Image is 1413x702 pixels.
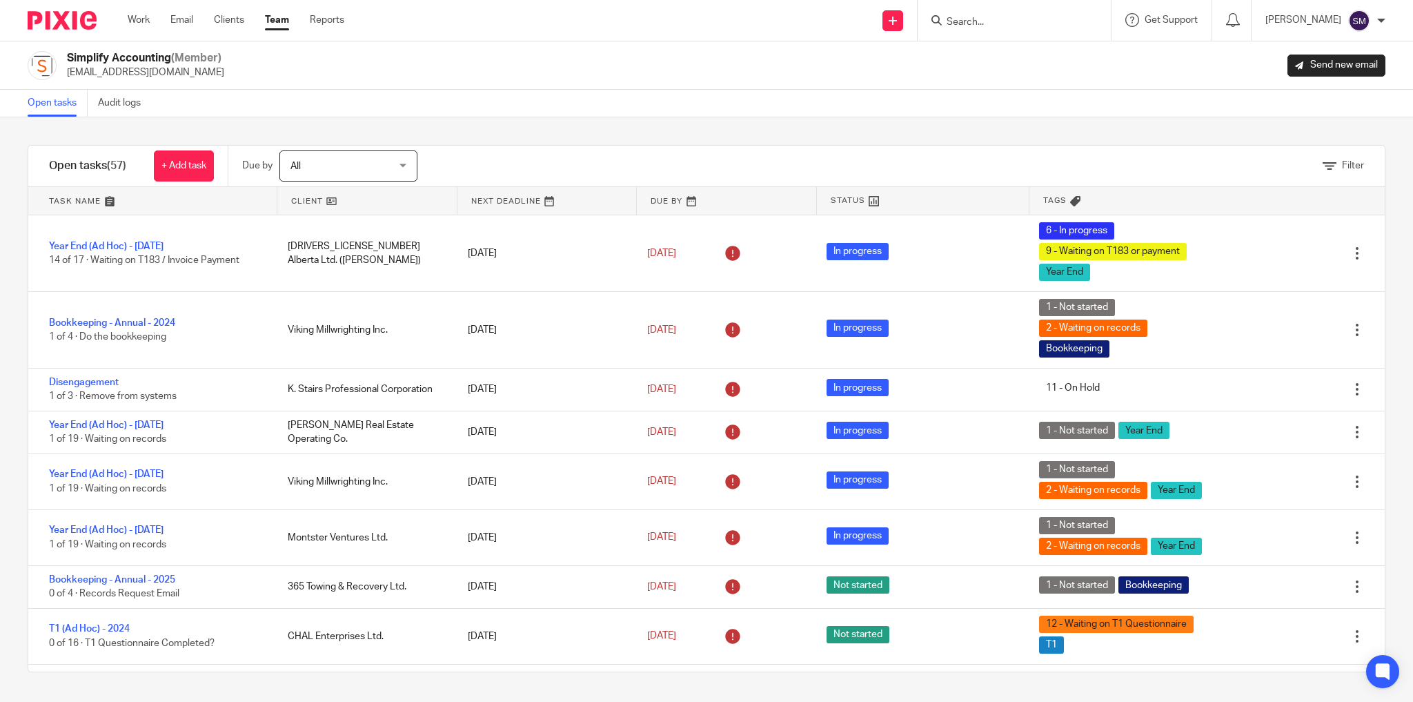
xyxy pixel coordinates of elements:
span: In progress [827,527,889,545]
span: 0 of 16 · T1 Questionnaire Completed? [49,638,215,648]
span: 1 of 4 · Do the bookkeeping [49,332,166,342]
h1: Open tasks [49,159,126,173]
p: [PERSON_NAME] [1265,13,1341,27]
div: CHAL Enterprises Ltd. [274,623,453,650]
span: [DATE] [647,533,676,543]
span: (Member) [171,52,221,64]
a: Year End (Ad Hoc) - [DATE] [49,420,164,430]
span: 0 of 4 · Records Request Email [49,589,179,598]
span: In progress [827,320,889,337]
span: Bookkeeping [1039,340,1109,358]
div: [DATE] [454,240,633,267]
span: 11 - On Hold [1039,379,1107,396]
span: [DATE] [647,325,676,335]
a: Email [170,13,193,27]
span: Tags [1043,195,1067,206]
span: 1 of 3 · Remove from systems [49,392,177,402]
div: [DATE] [454,376,633,403]
div: K. Stairs Professional Corporation [274,376,453,403]
span: 6 - In progress [1039,222,1114,240]
span: Get Support [1145,15,1198,25]
span: 2 - Waiting on records [1039,320,1147,337]
span: 9 - Waiting on T183 or payment [1039,243,1187,260]
span: [DATE] [647,248,676,258]
div: Viking Millwrighting Inc. [274,468,453,496]
span: Year End [1151,482,1202,499]
div: [DATE] [454,316,633,344]
a: + Add task [154,150,214,182]
a: Year End (Ad Hoc) - [DATE] [49,525,164,535]
span: 1 - Not started [1039,299,1115,316]
span: Filter [1342,161,1364,170]
span: Bookkeeping [1118,576,1189,594]
div: [DATE] [454,524,633,552]
span: T1 [1039,636,1064,654]
img: Screenshot%202023-11-29%20141159.png [28,51,57,80]
span: In progress [827,379,889,396]
span: In progress [827,471,889,489]
span: Year End [1039,264,1090,281]
a: Year End (Ad Hoc) - [DATE] [49,469,164,479]
a: Disengagement [49,378,119,387]
span: Year End [1118,422,1169,439]
span: 1 - Not started [1039,576,1115,594]
a: Audit logs [98,90,151,117]
span: Status [831,195,865,206]
span: Not started [827,576,889,594]
a: Bookkeeping - Annual - 2025 [49,575,175,585]
div: [PERSON_NAME] Real Estate Operating Co. [274,411,453,454]
span: 1 - Not started [1039,422,1115,439]
span: 1 - Not started [1039,461,1115,478]
a: Reports [310,13,344,27]
span: [DATE] [647,631,676,641]
span: 1 of 19 · Waiting on records [49,434,166,444]
span: In progress [827,243,889,260]
input: Search [945,17,1069,29]
div: [DRIVERS_LICENSE_NUMBER] Alberta Ltd. ([PERSON_NAME]) [274,233,453,275]
span: [DATE] [647,427,676,437]
div: [DATE] [454,418,633,446]
span: 14 of 17 · Waiting on T183 / Invoice Payment [49,255,239,265]
a: T1 (Ad Hoc) - 2024 [49,624,130,634]
div: Viking Millwrighting Inc. [274,316,453,344]
span: In progress [827,422,889,439]
p: Due by [242,159,273,173]
h2: Simplify Accounting [67,51,224,66]
div: 365 Towing & Recovery Ltd. [274,573,453,601]
span: [DATE] [647,477,676,487]
span: [DATE] [647,582,676,592]
a: Clients [214,13,244,27]
img: Pixie [28,11,97,30]
span: 2 - Waiting on records [1039,482,1147,499]
a: Open tasks [28,90,88,117]
span: 1 - Not started [1039,517,1115,534]
div: Montster Ventures Ltd. [274,524,453,552]
a: Year End (Ad Hoc) - [DATE] [49,242,164,251]
span: All [290,162,301,171]
div: [DATE] [454,672,633,699]
span: Year End [1151,538,1202,555]
span: 1 of 19 · Waiting on records [49,540,166,549]
img: svg%3E [1348,10,1370,32]
p: [EMAIL_ADDRESS][DOMAIN_NAME] [67,66,224,79]
a: Work [128,13,150,27]
span: [DATE] [647,384,676,394]
span: 2 - Waiting on records [1039,538,1147,555]
a: Send new email [1287,55,1385,77]
span: 12 - Waiting on T1 Questionnaire [1039,616,1194,633]
a: Bookkeeping - Annual - 2024 [49,318,175,328]
div: [DATE] [454,468,633,496]
div: [DATE] [454,623,633,650]
div: [DATE] [454,573,633,601]
span: 1 of 19 · Waiting on records [49,484,166,494]
span: (57) [107,160,126,171]
span: Not started [827,626,889,643]
a: Team [265,13,289,27]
